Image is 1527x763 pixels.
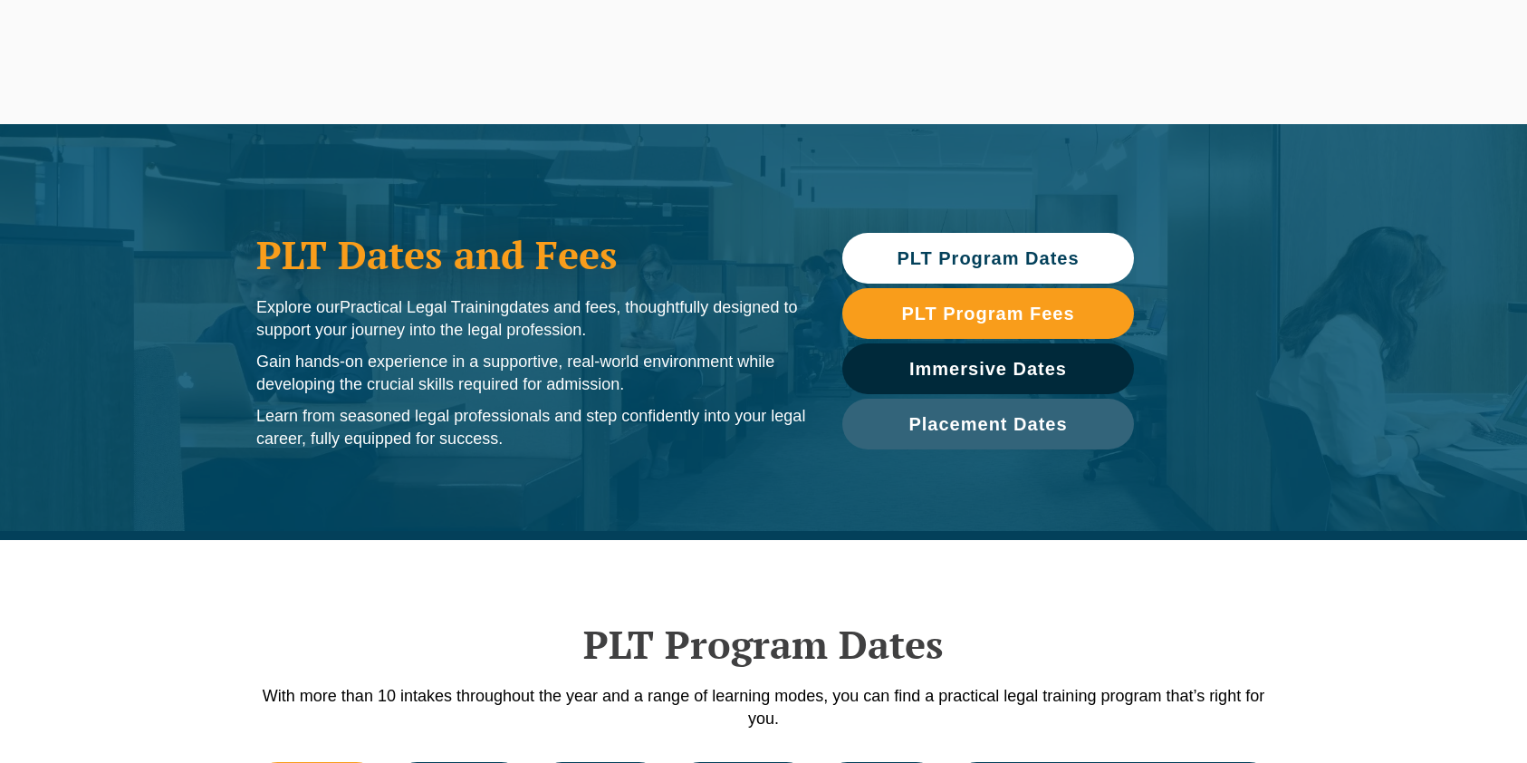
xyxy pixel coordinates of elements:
[256,351,806,396] p: Gain hands-on experience in a supportive, real-world environment while developing the crucial ski...
[842,343,1134,394] a: Immersive Dates
[256,232,806,277] h1: PLT Dates and Fees
[842,399,1134,449] a: Placement Dates
[842,288,1134,339] a: PLT Program Fees
[909,360,1067,378] span: Immersive Dates
[901,304,1074,323] span: PLT Program Fees
[256,296,806,342] p: Explore our dates and fees, thoughtfully designed to support your journey into the legal profession.
[247,622,1280,667] h2: PLT Program Dates
[256,405,806,450] p: Learn from seasoned legal professionals and step confidently into your legal career, fully equipp...
[842,233,1134,284] a: PLT Program Dates
[247,685,1280,730] p: With more than 10 intakes throughout the year and a range of learning modes, you can find a pract...
[897,249,1079,267] span: PLT Program Dates
[908,415,1067,433] span: Placement Dates
[340,298,509,316] span: Practical Legal Training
